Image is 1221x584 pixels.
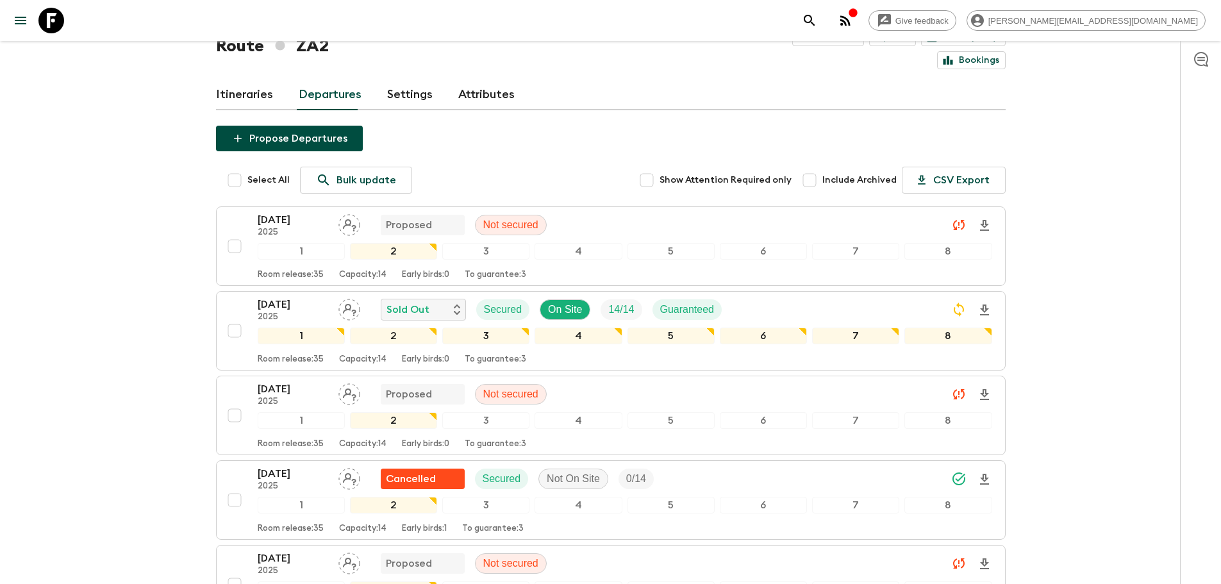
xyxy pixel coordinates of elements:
[350,243,437,260] div: 2
[977,472,992,487] svg: Download Onboarding
[338,556,360,567] span: Assign pack leader
[812,243,899,260] div: 7
[381,469,465,489] div: Flash Pack cancellation
[720,412,807,429] div: 6
[475,384,547,405] div: Not secured
[465,439,526,449] p: To guarantee: 3
[339,439,386,449] p: Capacity: 14
[547,471,600,487] p: Not On Site
[442,412,529,429] div: 3
[601,299,642,320] div: Trip Fill
[904,243,992,260] div: 8
[258,212,328,228] p: [DATE]
[258,270,324,280] p: Room release: 35
[258,566,328,576] p: 2025
[442,328,529,344] div: 3
[720,243,807,260] div: 6
[535,328,622,344] div: 4
[299,79,361,110] a: Departures
[797,8,822,33] button: search adventures
[216,460,1006,540] button: [DATE]2025Assign pack leaderFlash Pack cancellationSecuredNot On SiteTrip Fill12345678Room releas...
[442,497,529,513] div: 3
[540,299,590,320] div: On Site
[300,167,412,194] a: Bulk update
[977,218,992,233] svg: Download Onboarding
[258,439,324,449] p: Room release: 35
[619,469,654,489] div: Trip Fill
[951,471,967,487] svg: Synced Successfully
[904,412,992,429] div: 8
[350,497,437,513] div: 2
[660,302,715,317] p: Guaranteed
[442,243,529,260] div: 3
[868,10,956,31] a: Give feedback
[904,497,992,513] div: 8
[720,497,807,513] div: 6
[535,497,622,513] div: 4
[216,206,1006,286] button: [DATE]2025Assign pack leaderProposedNot secured12345678Room release:35Capacity:14Early birds:0To ...
[258,397,328,407] p: 2025
[258,297,328,312] p: [DATE]
[627,497,715,513] div: 5
[548,302,582,317] p: On Site
[626,471,646,487] p: 0 / 14
[951,387,967,402] svg: Unable to sync - Check prices and secured
[535,412,622,429] div: 4
[336,172,396,188] p: Bulk update
[904,328,992,344] div: 8
[977,387,992,403] svg: Download Onboarding
[339,355,386,365] p: Capacity: 14
[475,469,529,489] div: Secured
[822,174,897,187] span: Include Archived
[216,79,273,110] a: Itineraries
[627,243,715,260] div: 5
[484,302,522,317] p: Secured
[216,291,1006,371] button: [DATE]2025Assign pack leaderSold OutSecuredOn SiteTrip FillGuaranteed12345678Room release:35Capac...
[951,556,967,571] svg: Unable to sync - Check prices and secured
[475,553,547,574] div: Not secured
[627,328,715,344] div: 5
[258,524,324,534] p: Room release: 35
[462,524,524,534] p: To guarantee: 3
[483,556,538,571] p: Not secured
[258,355,324,365] p: Room release: 35
[338,472,360,482] span: Assign pack leader
[660,174,792,187] span: Show Attention Required only
[339,524,386,534] p: Capacity: 14
[476,299,530,320] div: Secured
[339,270,386,280] p: Capacity: 14
[386,217,432,233] p: Proposed
[608,302,634,317] p: 14 / 14
[338,218,360,228] span: Assign pack leader
[483,471,521,487] p: Secured
[350,328,437,344] div: 2
[465,270,526,280] p: To guarantee: 3
[812,328,899,344] div: 7
[258,481,328,492] p: 2025
[458,79,515,110] a: Attributes
[812,412,899,429] div: 7
[258,312,328,322] p: 2025
[8,8,33,33] button: menu
[386,302,429,317] p: Sold Out
[386,387,432,402] p: Proposed
[216,376,1006,455] button: [DATE]2025Assign pack leaderProposedNot secured12345678Room release:35Capacity:14Early birds:0To ...
[538,469,608,489] div: Not On Site
[937,51,1006,69] a: Bookings
[483,217,538,233] p: Not secured
[720,328,807,344] div: 6
[258,551,328,566] p: [DATE]
[535,243,622,260] div: 4
[888,16,956,26] span: Give feedback
[402,524,447,534] p: Early birds: 1
[977,556,992,572] svg: Download Onboarding
[386,471,436,487] p: Cancelled
[338,387,360,397] span: Assign pack leader
[475,215,547,235] div: Not secured
[216,126,363,151] button: Propose Departures
[258,228,328,238] p: 2025
[402,355,449,365] p: Early birds: 0
[951,217,967,233] svg: Unable to sync - Check prices and secured
[812,497,899,513] div: 7
[387,79,433,110] a: Settings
